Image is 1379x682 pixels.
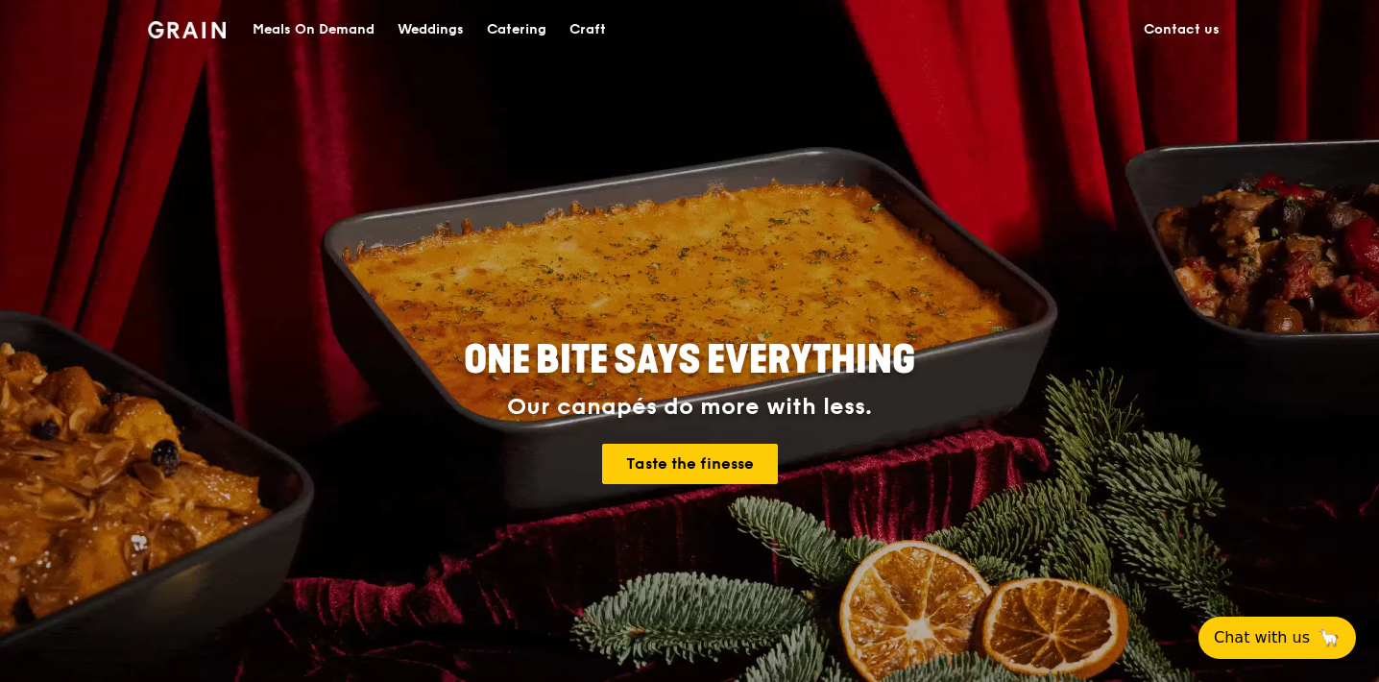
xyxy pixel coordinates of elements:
div: Meals On Demand [253,1,375,59]
button: Chat with us🦙 [1198,617,1356,659]
div: Catering [487,1,546,59]
span: Chat with us [1214,626,1310,649]
div: Our canapés do more with less. [344,394,1035,421]
a: Weddings [386,1,475,59]
a: Craft [558,1,617,59]
a: Taste the finesse [602,444,778,484]
img: Grain [148,21,226,38]
span: 🦙 [1318,626,1341,649]
div: Weddings [398,1,464,59]
a: Contact us [1132,1,1231,59]
a: Catering [475,1,558,59]
div: Craft [569,1,606,59]
span: ONE BITE SAYS EVERYTHING [464,337,915,383]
